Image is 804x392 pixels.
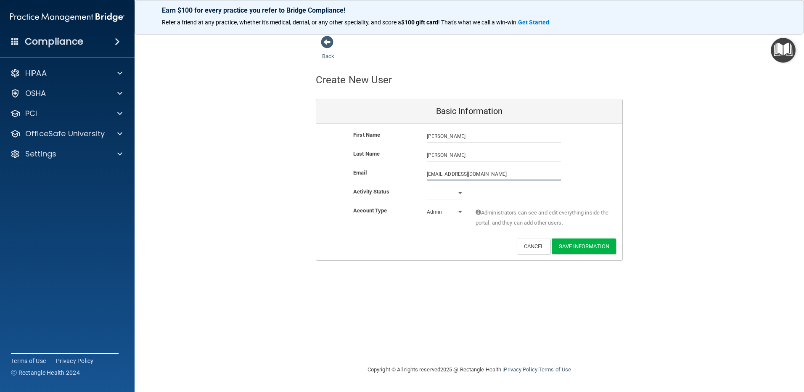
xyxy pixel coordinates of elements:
a: Terms of Use [539,366,571,373]
button: Open Resource Center [771,38,796,63]
p: OfficeSafe University [25,129,105,139]
a: Terms of Use [11,357,46,365]
p: Earn $100 for every practice you refer to Bridge Compliance! [162,6,777,14]
button: Cancel [517,238,551,254]
p: OSHA [25,88,46,98]
p: Settings [25,149,56,159]
b: First Name [353,132,380,138]
strong: $100 gift card [401,19,438,26]
span: Administrators can see and edit everything inside the portal, and they can add other users. [476,208,610,228]
img: PMB logo [10,9,124,26]
span: Refer a friend at any practice, whether it's medical, dental, or any other speciality, and score a [162,19,401,26]
a: Settings [10,149,122,159]
a: OSHA [10,88,122,98]
div: Basic Information [316,99,622,124]
p: HIPAA [25,68,47,78]
div: Copyright © All rights reserved 2025 @ Rectangle Health | | [316,356,623,383]
a: Privacy Policy [56,357,94,365]
strong: Get Started [518,19,549,26]
h4: Compliance [25,36,83,48]
a: Back [322,43,334,59]
a: OfficeSafe University [10,129,122,139]
b: Activity Status [353,188,389,195]
span: ! That's what we call a win-win. [438,19,518,26]
a: Get Started [518,19,550,26]
a: HIPAA [10,68,122,78]
a: Privacy Policy [504,366,537,373]
button: Save Information [552,238,616,254]
b: Email [353,170,367,176]
a: PCI [10,109,122,119]
b: Last Name [353,151,380,157]
h4: Create New User [316,74,392,85]
span: Ⓒ Rectangle Health 2024 [11,368,80,377]
p: PCI [25,109,37,119]
b: Account Type [353,207,387,214]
